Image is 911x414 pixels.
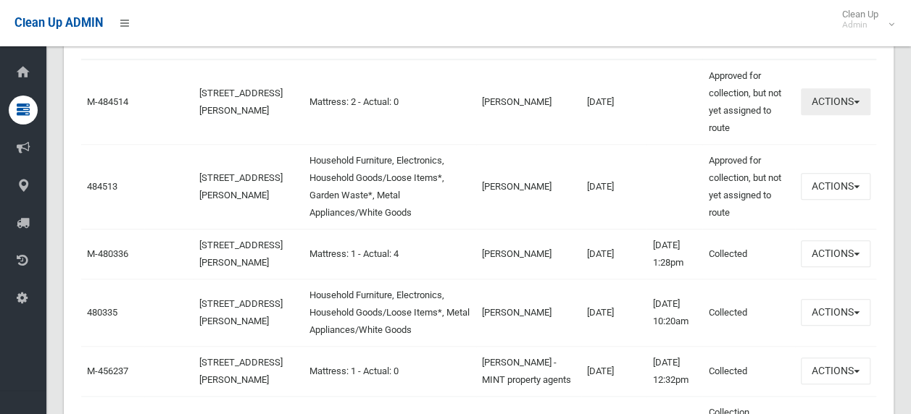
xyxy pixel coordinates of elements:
button: Actions [801,358,870,384]
td: [PERSON_NAME] [476,279,581,346]
a: M-484514 [87,96,128,107]
td: Mattress: 1 - Actual: 0 [304,346,476,396]
a: [STREET_ADDRESS][PERSON_NAME] [199,172,283,200]
td: Collected [702,229,795,279]
button: Actions [801,173,870,200]
a: [STREET_ADDRESS][PERSON_NAME] [199,88,283,116]
small: Admin [842,20,878,30]
td: [PERSON_NAME] [476,229,581,279]
button: Actions [801,299,870,326]
a: 480335 [87,307,117,318]
td: Mattress: 2 - Actual: 0 [304,59,476,145]
td: [DATE] [581,144,646,229]
td: Collected [702,279,795,346]
a: [STREET_ADDRESS][PERSON_NAME] [199,357,283,385]
td: [DATE] 10:20am [646,279,702,346]
button: Actions [801,240,870,267]
td: Mattress: 1 - Actual: 4 [304,229,476,279]
td: [DATE] [581,229,646,279]
td: [PERSON_NAME] - MINT property agents [476,346,581,396]
td: Household Furniture, Electronics, Household Goods/Loose Items*, Metal Appliances/White Goods [304,279,476,346]
a: [STREET_ADDRESS][PERSON_NAME] [199,298,283,326]
button: Actions [801,88,870,115]
a: M-456237 [87,366,128,376]
td: Household Furniture, Electronics, Household Goods/Loose Items*, Garden Waste*, Metal Appliances/W... [304,144,476,229]
td: [DATE] [581,279,646,346]
a: 484513 [87,181,117,192]
td: [PERSON_NAME] [476,59,581,145]
span: Clean Up ADMIN [14,16,103,30]
td: [PERSON_NAME] [476,144,581,229]
td: Approved for collection, but not yet assigned to route [702,144,795,229]
td: [DATE] 12:32pm [646,346,702,396]
td: [DATE] [581,346,646,396]
td: [DATE] [581,59,646,145]
td: Collected [702,346,795,396]
a: [STREET_ADDRESS][PERSON_NAME] [199,240,283,268]
span: Clean Up [835,9,893,30]
a: M-480336 [87,248,128,259]
td: [DATE] 1:28pm [646,229,702,279]
td: Approved for collection, but not yet assigned to route [702,59,795,145]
